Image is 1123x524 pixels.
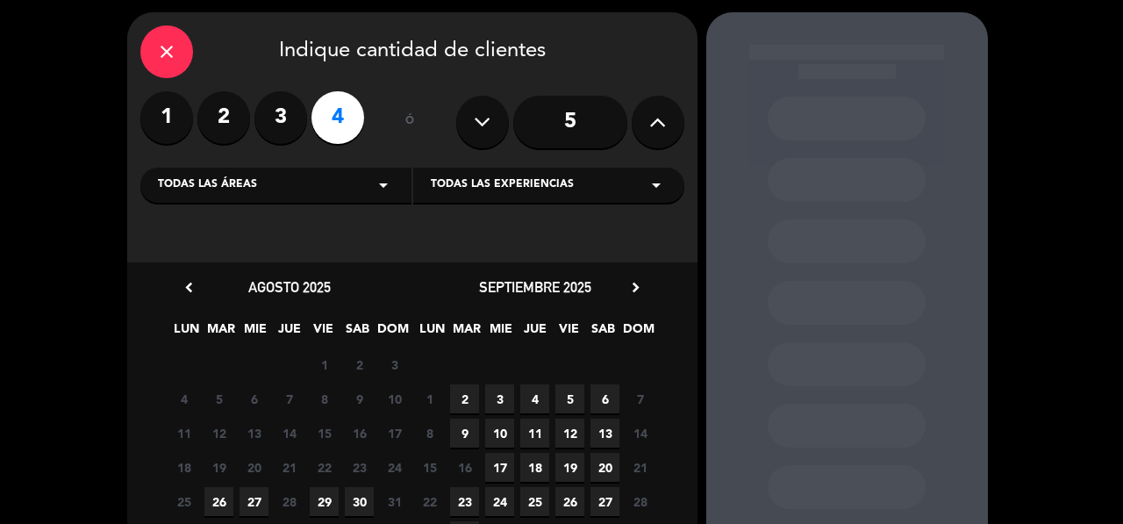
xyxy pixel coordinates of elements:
[240,384,268,413] span: 6
[373,175,394,196] i: arrow_drop_down
[450,384,479,413] span: 2
[555,384,584,413] span: 5
[626,278,645,297] i: chevron_right
[626,384,654,413] span: 7
[311,91,364,144] label: 4
[415,487,444,516] span: 22
[520,419,549,448] span: 11
[345,384,374,413] span: 9
[345,419,374,448] span: 16
[140,25,684,78] div: Indique cantidad de clientes
[169,384,198,413] span: 4
[140,91,193,144] label: 1
[240,319,269,348] span: MIE
[590,384,619,413] span: 6
[275,319,304,348] span: JUE
[380,487,409,516] span: 31
[485,453,514,482] span: 17
[431,176,574,194] span: Todas las experiencias
[415,453,444,482] span: 15
[555,487,584,516] span: 26
[486,319,515,348] span: MIE
[485,384,514,413] span: 3
[623,319,652,348] span: DOM
[520,319,549,348] span: JUE
[204,419,233,448] span: 12
[180,278,198,297] i: chevron_left
[450,453,479,482] span: 16
[310,419,339,448] span: 15
[275,453,304,482] span: 21
[520,384,549,413] span: 4
[172,319,201,348] span: LUN
[169,453,198,482] span: 18
[345,350,374,379] span: 2
[169,419,198,448] span: 11
[310,384,339,413] span: 8
[275,419,304,448] span: 14
[555,419,584,448] span: 12
[626,419,654,448] span: 14
[345,487,374,516] span: 30
[452,319,481,348] span: MAR
[520,453,549,482] span: 18
[415,419,444,448] span: 8
[555,453,584,482] span: 19
[204,453,233,482] span: 19
[380,384,409,413] span: 10
[204,384,233,413] span: 5
[156,41,177,62] i: close
[343,319,372,348] span: SAB
[590,419,619,448] span: 13
[310,350,339,379] span: 1
[275,384,304,413] span: 7
[169,487,198,516] span: 25
[382,91,439,153] div: ó
[197,91,250,144] label: 2
[418,319,447,348] span: LUN
[380,453,409,482] span: 24
[485,419,514,448] span: 10
[240,453,268,482] span: 20
[204,487,233,516] span: 26
[377,319,406,348] span: DOM
[275,487,304,516] span: 28
[380,350,409,379] span: 3
[254,91,307,144] label: 3
[589,319,618,348] span: SAB
[380,419,409,448] span: 17
[450,487,479,516] span: 23
[646,175,667,196] i: arrow_drop_down
[626,487,654,516] span: 28
[590,453,619,482] span: 20
[240,487,268,516] span: 27
[310,487,339,516] span: 29
[450,419,479,448] span: 9
[310,453,339,482] span: 22
[415,384,444,413] span: 1
[309,319,338,348] span: VIE
[520,487,549,516] span: 25
[248,278,331,296] span: agosto 2025
[206,319,235,348] span: MAR
[240,419,268,448] span: 13
[485,487,514,516] span: 24
[158,176,257,194] span: Todas las áreas
[554,319,583,348] span: VIE
[479,278,591,296] span: septiembre 2025
[626,453,654,482] span: 21
[345,453,374,482] span: 23
[590,487,619,516] span: 27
